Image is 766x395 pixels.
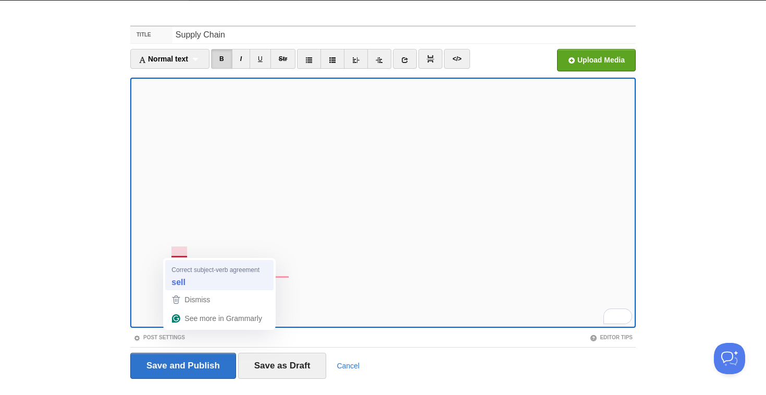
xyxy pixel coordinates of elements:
[270,49,296,69] a: Str
[130,353,236,379] input: Save and Publish
[238,353,327,379] input: Save as Draft
[211,49,232,69] a: B
[250,49,271,69] a: U
[139,55,188,63] span: Normal text
[427,55,434,63] img: pagebreak-icon.png
[444,49,470,69] a: </>
[133,335,185,340] a: Post Settings
[279,55,288,63] del: Str
[337,362,360,370] a: Cancel
[714,343,745,374] iframe: Help Scout Beacon - Open
[130,27,172,43] label: Title
[590,335,633,340] a: Editor Tips
[232,49,250,69] a: I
